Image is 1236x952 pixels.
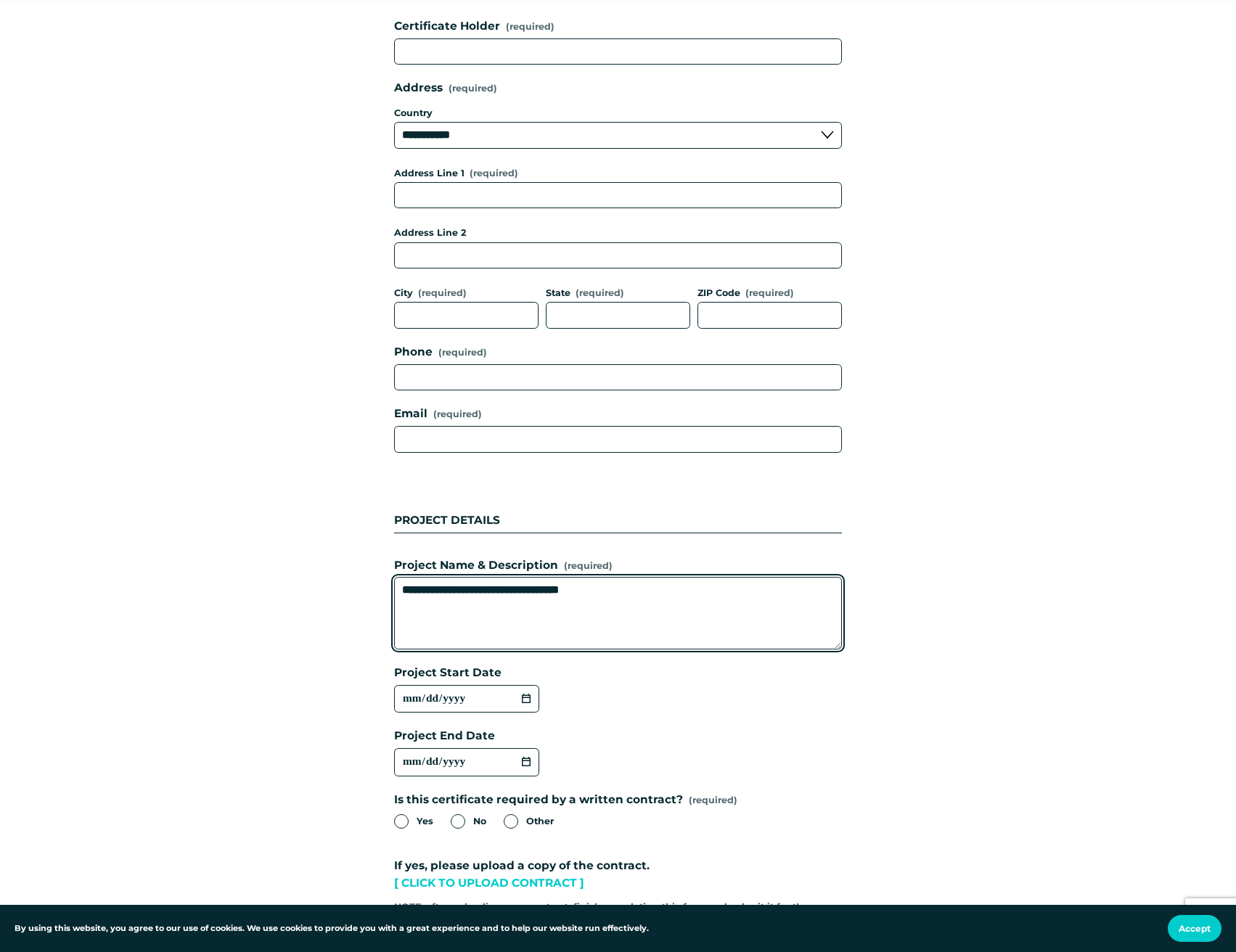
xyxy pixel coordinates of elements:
span: Project Name & Description [394,557,558,575]
span: (required) [438,348,487,358]
span: Project Start Date [394,664,502,682]
span: (required) [449,84,497,94]
span: Project End Date [394,727,495,745]
input: Address Line 1 [394,182,842,209]
div: City [394,286,539,302]
div: Address Line 1 [394,166,842,182]
select: Country [394,122,842,149]
span: Is this certificate required by a written contract? [394,791,683,809]
span: (required) [689,793,737,808]
span: Address [394,79,443,97]
div: State [546,286,690,302]
input: City [394,302,539,329]
input: ZIP Code [697,302,842,329]
div: If yes, please upload a copy of the contract. [394,857,842,895]
button: Accept [1168,915,1221,942]
span: (required) [576,289,624,298]
input: State [546,302,690,329]
span: Email [394,405,427,423]
a: [ CLICK TO UPLOAD CONTRACT ] [394,876,584,890]
span: Phone [394,343,433,361]
span: (required) [418,289,467,298]
span: (required) [470,169,518,178]
div: Country [394,103,842,122]
span: Accept [1179,923,1211,934]
div: PROJECT DETAILS [394,476,842,533]
div: NOTE: after uploading your contract, finish completing this form and submit it for the request to... [394,895,842,934]
span: (required) [506,20,554,34]
div: ZIP Code [697,286,842,302]
span: (required) [433,407,482,422]
div: Address Line 2 [394,226,842,242]
span: (required) [745,289,794,298]
input: Address Line 2 [394,242,842,269]
span: Certificate Holder [394,17,500,36]
span: (required) [564,559,613,573]
p: By using this website, you agree to our use of cookies. We use cookies to provide you with a grea... [15,922,649,935]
